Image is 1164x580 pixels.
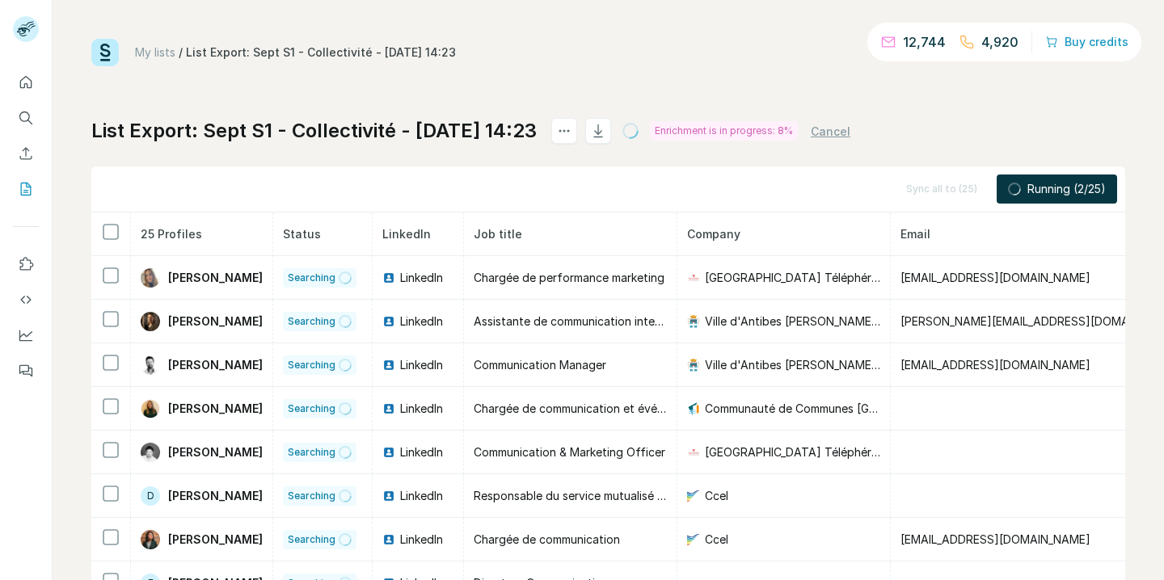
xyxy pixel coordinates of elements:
span: Searching [288,532,335,547]
span: Email [900,227,930,241]
button: actions [551,118,577,144]
span: Communication & Marketing Officer [474,445,665,459]
img: LinkedIn logo [382,271,395,284]
span: Responsable du service mutualisé des ressources humaines [474,489,791,502]
span: Searching [288,401,335,416]
span: Searching [288,445,335,460]
img: company-logo [687,446,700,459]
img: LinkedIn logo [382,490,395,502]
span: [EMAIL_ADDRESS][DOMAIN_NAME] [900,271,1090,284]
button: Buy credits [1045,31,1128,53]
button: Quick start [13,68,39,97]
div: List Export: Sept S1 - Collectivité - [DATE] 14:23 [186,44,456,61]
span: LinkedIn [382,227,431,241]
div: Enrichment is in progress: 8% [650,121,798,141]
span: [PERSON_NAME] [168,313,263,330]
span: Chargée de communication [474,532,620,546]
span: Chargée de communication et événementiel [474,401,708,415]
span: Searching [288,271,335,285]
span: [EMAIL_ADDRESS][DOMAIN_NAME] [900,532,1090,546]
img: Avatar [141,443,160,462]
span: Ccel [705,488,728,504]
p: 12,744 [903,32,946,52]
img: LinkedIn logo [382,402,395,415]
span: Communauté de Communes [GEOGRAPHIC_DATA] et Châteaux - CCBRC 77 [705,401,880,417]
button: Use Surfe on LinkedIn [13,250,39,279]
div: D [141,486,160,506]
img: LinkedIn logo [382,359,395,372]
span: [PERSON_NAME] [168,357,263,373]
span: Searching [288,358,335,372]
span: Chargée de performance marketing [474,271,664,284]
span: Running (2/25) [1027,181,1106,197]
span: Status [283,227,321,241]
span: Ville d'Antibes [PERSON_NAME]-les-Pins [705,313,880,330]
button: My lists [13,174,39,204]
img: company-logo [687,359,700,372]
span: Company [687,227,740,241]
img: LinkedIn logo [382,315,395,328]
button: Use Surfe API [13,285,39,314]
span: LinkedIn [400,270,443,286]
span: [PERSON_NAME] [168,444,263,460]
img: Avatar [141,399,160,418]
span: [PERSON_NAME] [168,532,263,548]
span: [PERSON_NAME] [168,270,263,286]
p: 4,920 [981,32,1018,52]
button: Cancel [811,124,850,140]
span: LinkedIn [400,313,443,330]
img: company-logo [687,402,700,415]
img: company-logo [687,490,700,502]
span: Ville d'Antibes [PERSON_NAME]-les-Pins [705,357,880,373]
h1: List Export: Sept S1 - Collectivité - [DATE] 14:23 [91,118,537,144]
img: Avatar [141,355,160,375]
img: Avatar [141,268,160,288]
span: LinkedIn [400,444,443,460]
span: [GEOGRAPHIC_DATA] Téléphériques [705,270,880,286]
a: My lists [135,45,175,59]
button: Dashboard [13,321,39,350]
span: [PERSON_NAME] [168,488,263,504]
span: Searching [288,314,335,329]
img: Surfe Logo [91,39,119,66]
span: 25 Profiles [141,227,202,241]
img: company-logo [687,533,700,546]
button: Search [13,103,39,132]
span: Job title [474,227,522,241]
img: Avatar [141,312,160,331]
span: Assistante de communication interne - infographiste [474,314,756,328]
span: Searching [288,489,335,503]
img: LinkedIn logo [382,446,395,459]
img: company-logo [687,315,700,328]
span: Ccel [705,532,728,548]
span: [GEOGRAPHIC_DATA] Téléphériques [705,444,880,460]
li: / [179,44,183,61]
span: LinkedIn [400,401,443,417]
img: company-logo [687,271,700,284]
span: Communication Manager [474,358,606,372]
span: [PERSON_NAME] [168,401,263,417]
button: Feedback [13,356,39,385]
img: LinkedIn logo [382,533,395,546]
span: LinkedIn [400,488,443,504]
img: Avatar [141,530,160,549]
button: Enrich CSV [13,139,39,168]
span: LinkedIn [400,357,443,373]
span: [EMAIL_ADDRESS][DOMAIN_NAME] [900,358,1090,372]
span: LinkedIn [400,532,443,548]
